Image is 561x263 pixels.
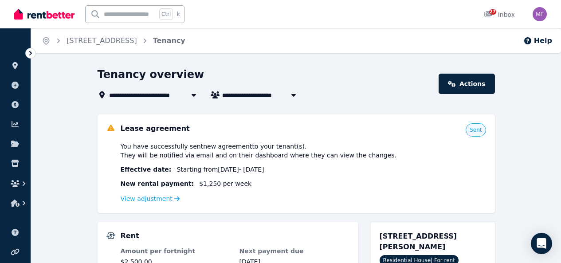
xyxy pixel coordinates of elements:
span: New rental payment: [121,179,194,188]
nav: Breadcrumb [31,28,196,53]
span: [STREET_ADDRESS][PERSON_NAME] [380,232,457,251]
a: View adjustment [121,195,180,202]
button: Help [523,35,552,46]
span: Effective date : [121,165,172,174]
h5: Rent [121,231,139,241]
a: Actions [439,74,494,94]
a: [STREET_ADDRESS] [67,36,137,45]
span: Starting from [DATE] - [DATE] [177,165,264,174]
h5: Lease agreement [121,123,190,134]
img: RentBetter [14,8,75,21]
span: Ctrl [159,8,173,20]
div: Inbox [484,10,515,19]
img: Rental Payments [106,232,115,239]
dt: Amount per fortnight [121,247,231,255]
h1: Tenancy overview [98,67,204,82]
span: 27 [489,9,496,15]
span: You have successfully sent new agreement to your tenant(s) . They will be notified via email and ... [121,142,397,160]
a: Tenancy [153,36,185,45]
span: Sent [470,126,482,133]
span: $1,250 per week [199,179,251,188]
span: k [177,11,180,18]
dt: Next payment due [239,247,349,255]
div: Open Intercom Messenger [531,233,552,254]
img: Michael Farrugia [533,7,547,21]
